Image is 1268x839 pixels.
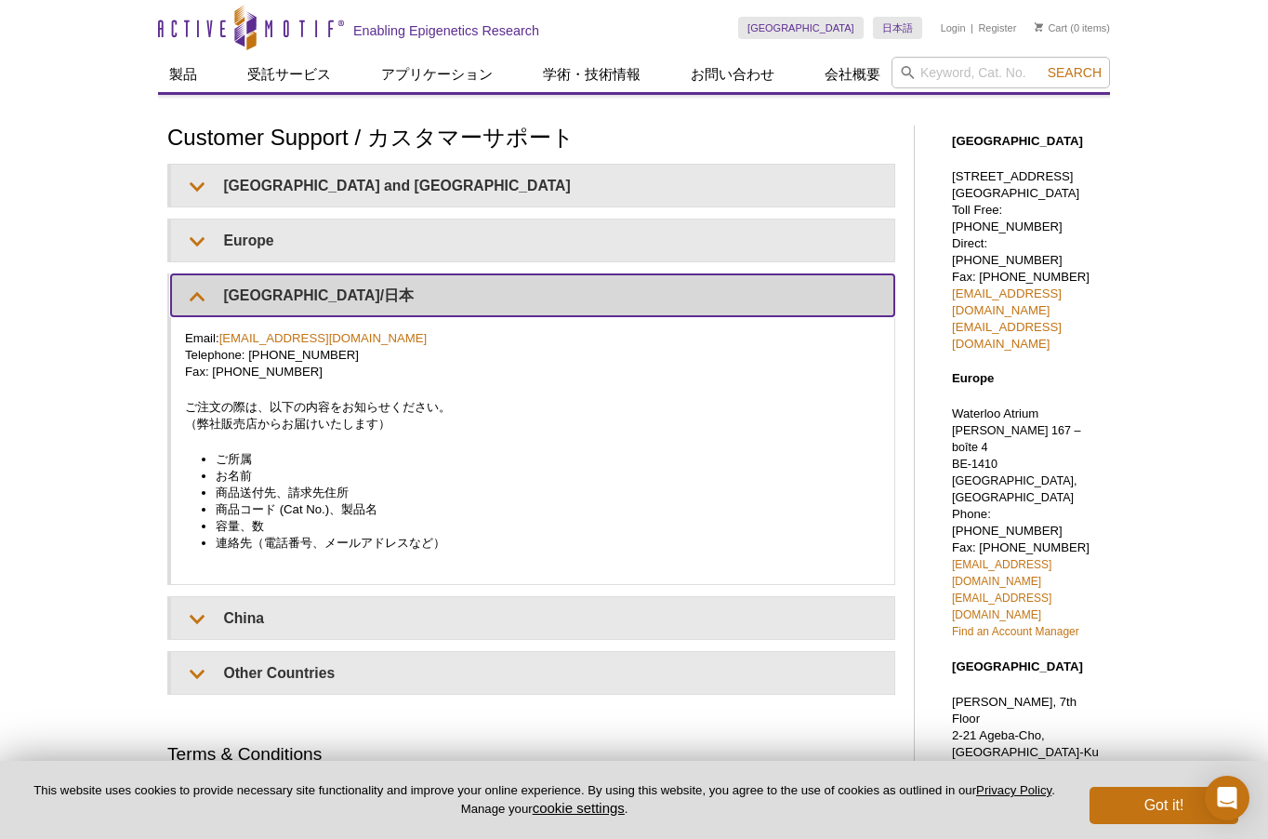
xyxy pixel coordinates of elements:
a: [EMAIL_ADDRESS][DOMAIN_NAME] [952,320,1062,351]
button: Search [1042,64,1107,81]
strong: [GEOGRAPHIC_DATA] [952,659,1083,673]
summary: Other Countries [171,652,894,694]
li: 商品送付先、請求先住所 [216,485,862,501]
a: Privacy Policy [976,783,1051,797]
li: 容量、数 [216,518,862,535]
div: Open Intercom Messenger [1205,776,1249,820]
h2: Terms & Conditions [167,741,895,766]
strong: [GEOGRAPHIC_DATA] [952,134,1083,148]
p: Email: Telephone: [PHONE_NUMBER] Fax: [PHONE_NUMBER] [185,330,880,380]
a: [EMAIL_ADDRESS][DOMAIN_NAME] [952,558,1051,588]
a: 受託サービス [236,57,342,92]
li: お名前 [216,468,862,485]
a: アプリケーション [370,57,504,92]
a: Login [941,21,966,34]
a: [EMAIL_ADDRESS][DOMAIN_NAME] [952,592,1051,621]
img: Your Cart [1035,22,1043,32]
a: お問い合わせ [680,57,786,92]
h2: Enabling Epigenetics Research [353,22,539,39]
summary: [GEOGRAPHIC_DATA] and [GEOGRAPHIC_DATA] [171,165,894,206]
p: ご注文の際は、以下の内容をお知らせください。 （弊社販売店からお届けいたします） [185,399,880,433]
span: [PERSON_NAME] 167 – boîte 4 BE-1410 [GEOGRAPHIC_DATA], [GEOGRAPHIC_DATA] [952,424,1081,504]
a: [EMAIL_ADDRESS][DOMAIN_NAME] [952,286,1062,317]
li: 連絡先（電話番号、メールアドレスなど） [216,535,862,552]
input: Keyword, Cat. No. [892,57,1110,88]
a: 会社概要 [813,57,892,92]
button: Got it! [1090,787,1238,824]
p: This website uses cookies to provide necessary site functionality and improve your online experie... [30,782,1059,818]
a: Cart [1035,21,1067,34]
a: [EMAIL_ADDRESS][DOMAIN_NAME] [219,331,428,345]
li: ご所属 [216,451,862,468]
a: [GEOGRAPHIC_DATA] [738,17,864,39]
a: 日本語 [873,17,922,39]
span: Search [1048,65,1102,80]
summary: Europe [171,220,894,261]
a: 製品 [158,57,208,92]
summary: [GEOGRAPHIC_DATA]/日本 [171,274,894,316]
summary: China [171,597,894,639]
strong: Europe [952,371,994,385]
p: Waterloo Atrium Phone: [PHONE_NUMBER] Fax: [PHONE_NUMBER] [952,406,1101,640]
a: Find an Account Manager [952,625,1079,638]
button: cookie settings [533,800,625,816]
p: [STREET_ADDRESS] [GEOGRAPHIC_DATA] Toll Free: [PHONE_NUMBER] Direct: [PHONE_NUMBER] Fax: [PHONE_N... [952,168,1101,353]
li: (0 items) [1035,17,1110,39]
a: Register [978,21,1016,34]
a: 学術・技術情報 [532,57,652,92]
li: 商品コード (Cat No.)、製品名 [216,501,862,518]
h1: Customer Support / カスタマーサポート [167,126,895,153]
li: | [971,17,973,39]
